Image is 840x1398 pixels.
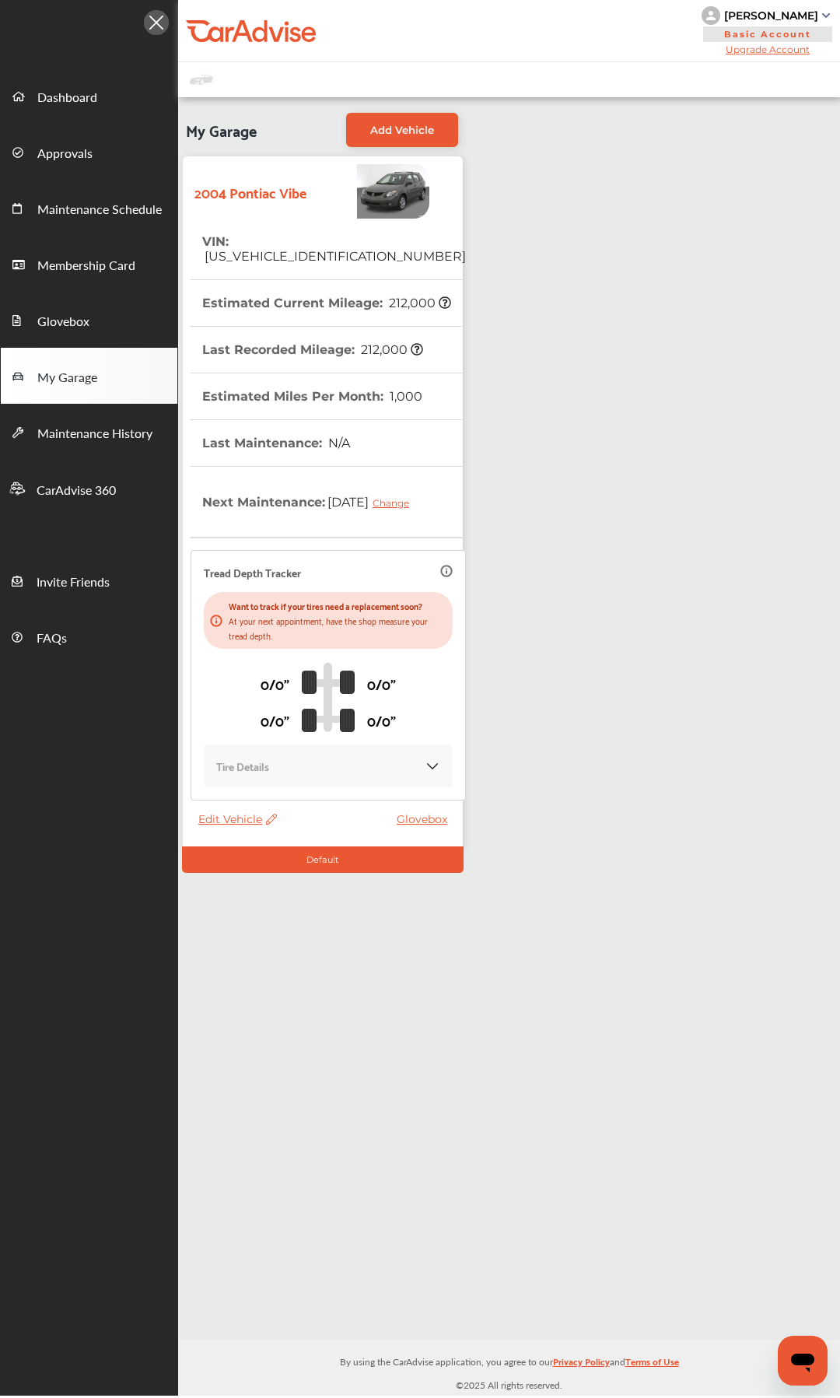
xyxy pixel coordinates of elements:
[425,759,440,774] img: KOKaJQAAAABJRU5ErkJggg==
[229,613,446,643] p: At your next appointment, have the shop measure your tread depth.
[202,249,466,264] span: [US_VEHICLE_IDENTIFICATION_NUMBER]
[37,368,97,388] span: My Garage
[37,256,135,276] span: Membership Card
[367,671,396,695] p: 0/0"
[625,1353,679,1377] a: Terms of Use
[325,482,421,521] span: [DATE]
[1,236,177,292] a: Membership Card
[397,812,455,826] a: Glovebox
[367,708,396,732] p: 0/0"
[1,292,177,348] a: Glovebox
[229,598,446,613] p: Want to track if your tires need a replacement soon?
[1,180,177,236] a: Maintenance Schedule
[306,164,429,219] img: Vehicle
[186,113,257,147] span: My Garage
[204,563,301,581] p: Tread Depth Tracker
[1,68,177,124] a: Dashboard
[1,404,177,460] a: Maintenance History
[216,757,269,775] p: Tire Details
[202,467,421,537] th: Next Maintenance :
[261,671,289,695] p: 0/0"
[370,124,434,136] span: Add Vehicle
[346,113,458,147] a: Add Vehicle
[302,662,355,732] img: tire_track_logo.b900bcbc.svg
[37,481,116,501] span: CarAdvise 360
[202,327,423,373] th: Last Recorded Mileage :
[194,180,306,204] strong: 2004 Pontiac Vibe
[144,10,169,35] img: Icon.5fd9dcc7.svg
[261,708,289,732] p: 0/0"
[37,144,93,164] span: Approvals
[182,846,464,873] div: Default
[37,312,89,332] span: Glovebox
[1,124,177,180] a: Approvals
[1,348,177,404] a: My Garage
[702,44,834,55] span: Upgrade Account
[198,812,277,826] span: Edit Vehicle
[178,1353,840,1369] p: By using the CarAdvise application, you agree to our and
[190,70,213,89] img: placeholder_car.fcab19be.svg
[202,219,466,279] th: VIN :
[373,497,417,509] div: Change
[37,424,152,444] span: Maintenance History
[202,420,350,466] th: Last Maintenance :
[326,436,350,450] span: N/A
[202,280,451,326] th: Estimated Current Mileage :
[359,342,423,357] span: 212,000
[37,200,162,220] span: Maintenance Schedule
[37,573,110,593] span: Invite Friends
[178,1340,840,1396] div: © 2025 All rights reserved.
[37,629,67,649] span: FAQs
[553,1353,610,1377] a: Privacy Policy
[202,373,422,419] th: Estimated Miles Per Month :
[37,88,97,108] span: Dashboard
[387,389,422,404] span: 1,000
[387,296,451,310] span: 212,000
[778,1336,828,1386] iframe: Button to launch messaging window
